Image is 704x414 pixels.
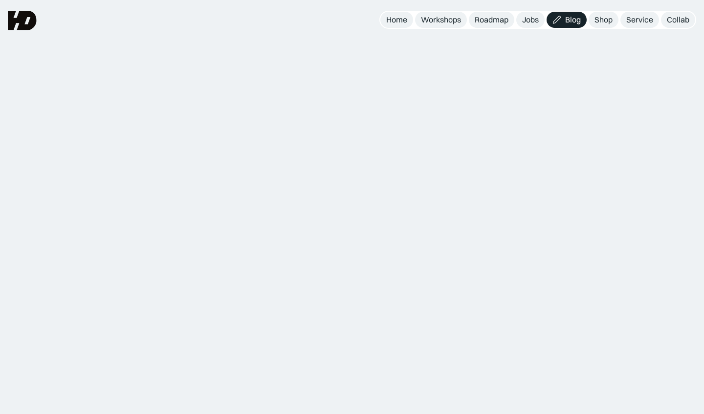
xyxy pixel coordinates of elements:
a: Roadmap [469,12,514,28]
div: Roadmap [475,15,508,25]
a: Shop [589,12,618,28]
div: Service [626,15,653,25]
div: Home [386,15,407,25]
div: Blog [565,15,581,25]
a: Blog [547,12,587,28]
a: Service [620,12,659,28]
a: Home [380,12,413,28]
div: Workshops [421,15,461,25]
a: Workshops [415,12,467,28]
div: Collab [667,15,689,25]
a: Collab [661,12,695,28]
div: Jobs [522,15,539,25]
a: Jobs [516,12,545,28]
div: Shop [594,15,613,25]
